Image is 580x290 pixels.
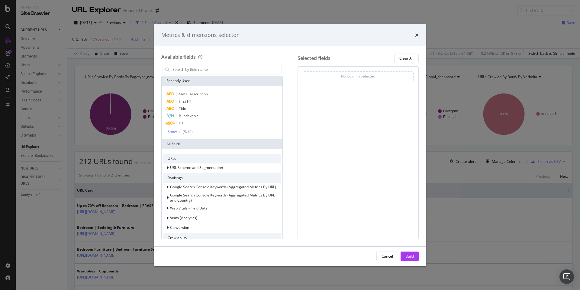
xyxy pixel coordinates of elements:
input: Search by field name [172,65,281,74]
div: ( 5 / 10 ) [182,129,193,134]
div: Cancel [382,254,393,259]
div: Open Intercom Messenger [559,269,574,284]
div: Show all [168,130,182,134]
button: Build [401,252,419,261]
span: Visits (Analytics) [170,215,197,220]
div: Rankings [163,173,281,183]
div: Metrics & dimensions selector [161,31,239,39]
span: URL Scheme and Segmentation [170,165,223,170]
div: Crawlability [163,233,281,243]
span: Conversion [170,225,189,230]
span: Web Vitals - Field Data [170,206,208,211]
div: Available fields [161,54,196,60]
button: Clear All [394,54,419,63]
span: H1 [179,120,184,126]
button: Cancel [376,252,398,261]
div: Build [405,254,414,259]
span: Is Indexable [179,113,199,118]
span: First H1 [179,99,192,104]
div: URLs [163,154,281,163]
div: Clear All [399,56,414,61]
div: Selected fields [298,55,330,62]
div: modal [154,24,426,266]
span: Google Search Console Keywords (Aggregated Metrics By URL) [170,184,276,189]
div: No Column Selected [341,74,375,79]
div: Recently Used [162,76,282,86]
div: times [415,31,419,39]
span: Title [179,106,186,111]
span: Google Search Console Keywords (Aggregated Metrics By URL and Country) [170,193,275,203]
div: All fields [162,139,282,149]
span: Meta Description [179,91,208,97]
